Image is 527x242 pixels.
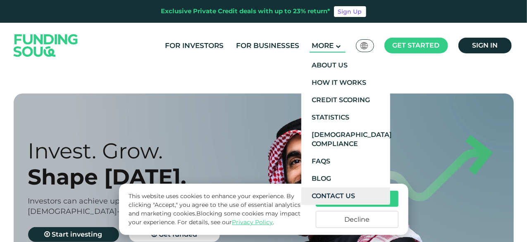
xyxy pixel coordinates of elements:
[301,74,390,91] a: How It Works
[28,164,278,190] div: Shape [DATE].
[393,41,440,49] span: Get started
[5,24,86,66] img: Logo
[52,230,103,238] span: Start investing
[129,192,307,227] p: This website uses cookies to enhance your experience. By clicking "Accept," you agree to the use ...
[28,196,130,206] span: Investors can achieve up to
[301,91,390,109] a: Credit Scoring
[161,7,331,16] div: Exclusive Private Credit deals with up to 23% return*
[232,218,273,226] a: Privacy Policy
[316,211,398,228] button: Decline
[301,109,390,126] a: Statistics
[28,138,278,164] div: Invest. Grow.
[129,210,300,226] span: Blocking some cookies may impact your experience.
[177,218,274,226] span: For details, see our .
[163,39,226,53] a: For Investors
[28,196,203,216] span: by financing [DEMOGRAPHIC_DATA]-compliant businesses.
[301,170,390,187] a: Blog
[28,227,119,242] a: Start investing
[334,6,366,17] a: Sign Up
[234,39,301,53] a: For Businesses
[301,187,390,205] a: Contact Us
[159,230,197,238] span: Get funded
[301,57,390,74] a: About Us
[301,153,390,170] a: FAQs
[360,42,368,49] img: SA Flag
[312,41,334,50] span: More
[301,126,390,153] a: [DEMOGRAPHIC_DATA] Compliance
[472,41,498,49] span: Sign in
[458,38,512,53] a: Sign in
